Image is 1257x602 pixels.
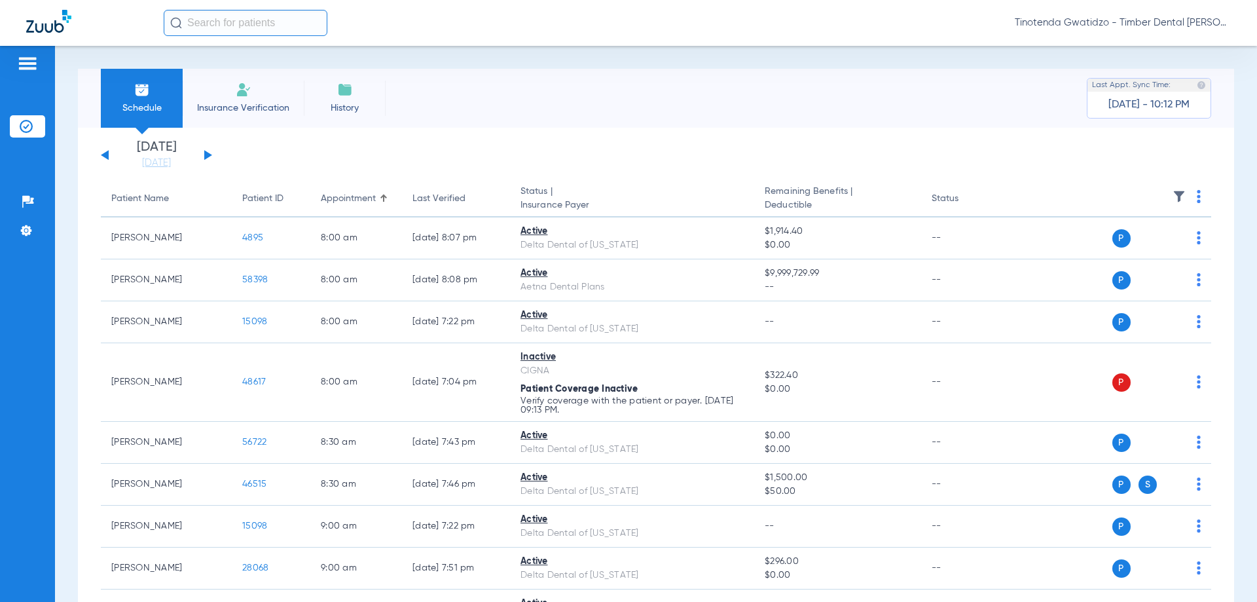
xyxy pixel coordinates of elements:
td: [DATE] 7:22 PM [402,301,510,343]
span: Insurance Payer [520,198,744,212]
td: -- [921,422,1010,464]
td: [PERSON_NAME] [101,422,232,464]
td: -- [921,464,1010,506]
div: Active [520,471,744,485]
img: last sync help info [1197,81,1206,90]
span: -- [765,521,774,531]
td: 9:00 AM [310,506,402,548]
div: Patient Name [111,192,221,206]
span: S [1139,476,1157,494]
span: 28068 [242,563,268,573]
div: Delta Dental of [US_STATE] [520,238,744,252]
span: Tinotenda Gwatidzo - Timber Dental [PERSON_NAME] [1015,16,1231,29]
div: Last Verified [412,192,500,206]
td: 8:00 AM [310,217,402,259]
td: [DATE] 7:51 PM [402,548,510,590]
span: 15098 [242,317,267,326]
span: 48617 [242,377,266,386]
td: 8:00 AM [310,259,402,301]
span: P [1112,229,1131,248]
td: [DATE] 7:46 PM [402,464,510,506]
div: CIGNA [520,364,744,378]
img: Schedule [134,82,150,98]
div: Active [520,225,744,238]
td: [DATE] 8:07 PM [402,217,510,259]
td: -- [921,301,1010,343]
span: $0.00 [765,443,910,457]
div: Active [520,309,744,322]
td: [PERSON_NAME] [101,343,232,422]
div: Active [520,513,744,527]
div: Patient Name [111,192,169,206]
td: [PERSON_NAME] [101,259,232,301]
td: -- [921,217,1010,259]
img: group-dot-blue.svg [1197,519,1201,533]
td: -- [921,548,1010,590]
span: 46515 [242,480,266,489]
img: group-dot-blue.svg [1197,478,1201,491]
div: Aetna Dental Plans [520,280,744,294]
td: -- [921,506,1010,548]
img: Search Icon [170,17,182,29]
span: 58398 [242,275,268,284]
td: 8:00 AM [310,343,402,422]
td: [DATE] 7:04 PM [402,343,510,422]
span: [DATE] - 10:12 PM [1108,98,1190,111]
div: Patient ID [242,192,283,206]
div: Delta Dental of [US_STATE] [520,443,744,457]
span: $296.00 [765,555,910,569]
input: Search for patients [164,10,327,36]
span: $0.00 [765,569,910,582]
td: 8:30 AM [310,464,402,506]
p: Verify coverage with the patient or payer. [DATE] 09:13 PM. [520,396,744,415]
img: filter.svg [1173,190,1186,203]
div: Chat Widget [1192,539,1257,602]
div: Appointment [321,192,392,206]
td: [DATE] 7:22 PM [402,506,510,548]
span: P [1112,313,1131,331]
span: -- [765,280,910,294]
span: $0.00 [765,238,910,252]
img: group-dot-blue.svg [1197,190,1201,203]
a: [DATE] [117,157,196,170]
td: [PERSON_NAME] [101,464,232,506]
td: 8:00 AM [310,301,402,343]
span: P [1112,373,1131,392]
div: Last Verified [412,192,465,206]
img: hamburger-icon [17,56,38,71]
td: -- [921,259,1010,301]
span: -- [765,317,774,326]
img: group-dot-blue.svg [1197,273,1201,286]
td: [PERSON_NAME] [101,548,232,590]
div: Patient ID [242,192,300,206]
span: $322.40 [765,369,910,383]
span: 56722 [242,438,266,447]
div: Inactive [520,350,744,364]
span: $0.00 [765,429,910,443]
img: group-dot-blue.svg [1197,231,1201,244]
li: [DATE] [117,141,196,170]
th: Status | [510,181,754,217]
span: $50.00 [765,485,910,499]
td: -- [921,343,1010,422]
th: Remaining Benefits | [754,181,920,217]
div: Delta Dental of [US_STATE] [520,485,744,499]
div: Appointment [321,192,376,206]
div: Delta Dental of [US_STATE] [520,569,744,582]
img: group-dot-blue.svg [1197,436,1201,449]
span: Last Appt. Sync Time: [1092,79,1171,92]
td: [PERSON_NAME] [101,301,232,343]
div: Active [520,429,744,443]
div: Active [520,267,744,280]
span: P [1112,559,1131,578]
span: P [1112,271,1131,290]
span: 15098 [242,521,267,531]
span: $1,500.00 [765,471,910,485]
img: Manual Insurance Verification [236,82,251,98]
td: 9:00 AM [310,548,402,590]
span: P [1112,517,1131,536]
th: Status [921,181,1010,217]
div: Active [520,555,744,569]
img: group-dot-blue.svg [1197,375,1201,388]
img: group-dot-blue.svg [1197,315,1201,328]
